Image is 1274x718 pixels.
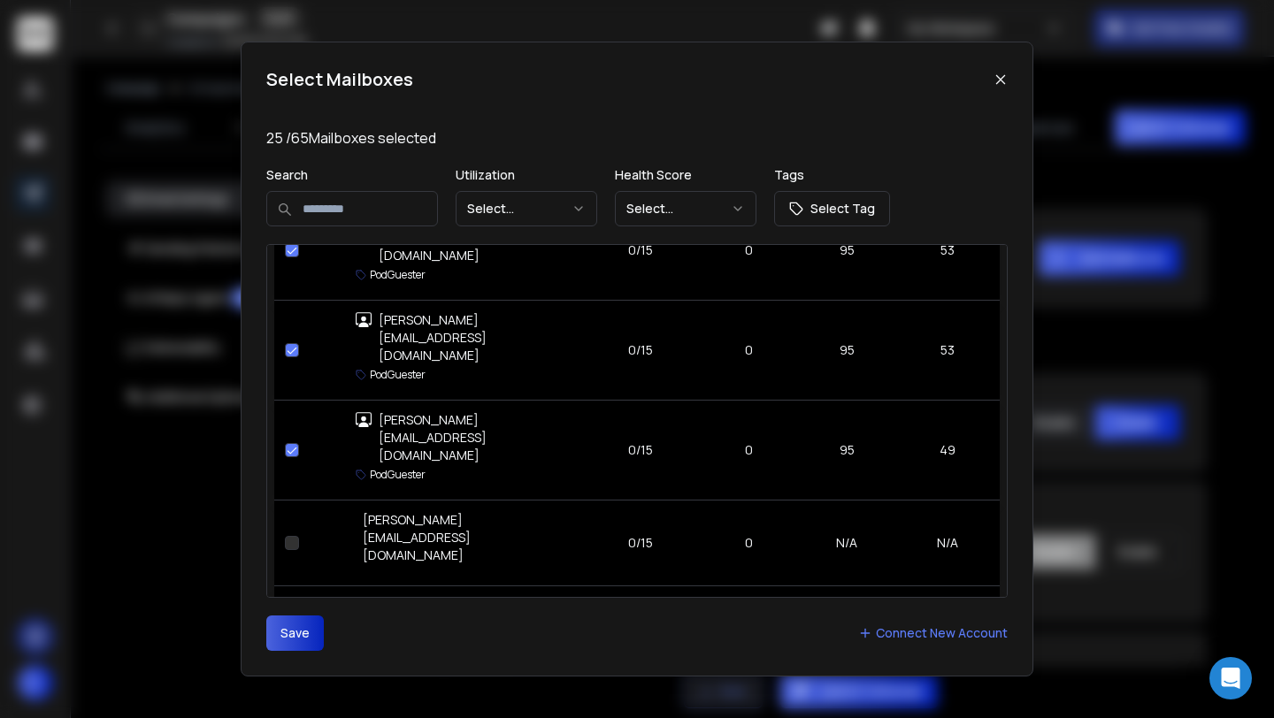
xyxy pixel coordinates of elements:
p: Tags [774,166,890,184]
p: Search [266,166,438,184]
button: Select... [456,191,597,226]
p: Health Score [615,166,756,184]
p: 25 / 65 Mailboxes selected [266,127,1008,149]
h1: Select Mailboxes [266,67,413,92]
button: Select... [615,191,756,226]
div: Open Intercom Messenger [1209,657,1252,699]
button: Select Tag [774,191,890,226]
p: Utilization [456,166,597,184]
